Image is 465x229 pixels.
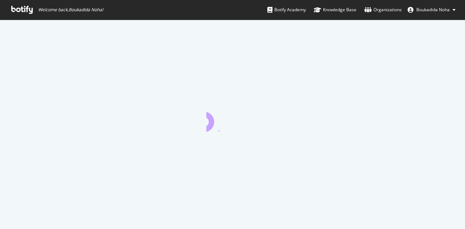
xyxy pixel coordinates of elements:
div: animation [206,106,259,132]
span: Welcome back, Boukadida Noha ! [38,7,103,13]
div: Knowledge Base [314,6,356,13]
div: Botify Academy [267,6,306,13]
button: Boukadida Noha [402,4,461,16]
span: Boukadida Noha [416,7,450,13]
div: Organizations [364,6,402,13]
